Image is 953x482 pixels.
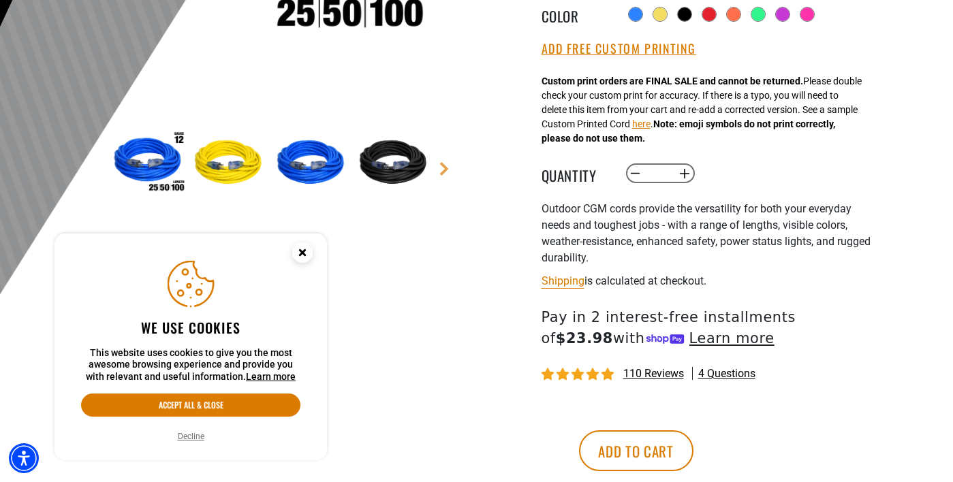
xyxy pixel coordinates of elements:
button: Decline [174,430,208,443]
img: Black [356,124,435,203]
strong: Custom print orders are FINAL SALE and cannot be returned. [542,76,803,86]
div: Accessibility Menu [9,443,39,473]
strong: Note: emoji symbols do not print correctly, please do not use them. [542,118,835,144]
div: Please double check your custom print for accuracy. If there is a typo, you will need to delete t... [542,74,862,146]
a: Next [437,162,451,176]
span: Outdoor CGM cords provide the versatility for both your everyday needs and toughest jobs - with a... [542,202,871,264]
button: Add Free Custom Printing [542,42,696,57]
label: Quantity [542,165,610,182]
span: 4 questions [698,366,755,381]
img: Blue [273,124,352,203]
a: This website uses cookies to give you the most awesome browsing experience and provide you with r... [246,371,296,382]
button: Close this option [278,234,327,276]
button: Accept all & close [81,393,300,417]
h2: We use cookies [81,319,300,336]
legend: Color [542,5,610,23]
p: This website uses cookies to give you the most awesome browsing experience and provide you with r... [81,347,300,383]
img: Yellow [191,124,270,203]
aside: Cookie Consent [54,234,327,461]
span: 4.81 stars [542,368,616,381]
button: here [632,117,651,131]
span: 110 reviews [623,367,684,380]
button: Add to cart [579,430,693,471]
div: is calculated at checkout. [542,272,875,290]
a: Shipping [542,274,584,287]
